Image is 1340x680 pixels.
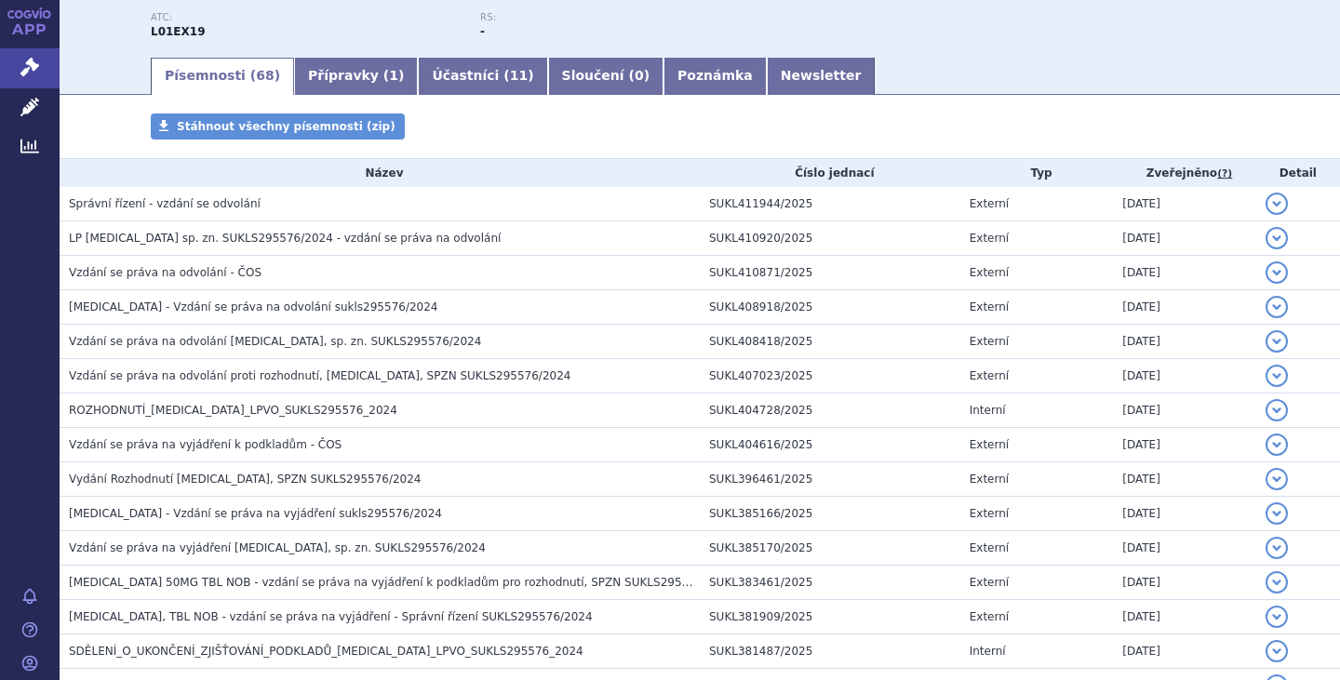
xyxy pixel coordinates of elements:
span: Externí [970,369,1009,382]
strong: RIPRETINIB [151,25,206,38]
td: [DATE] [1113,634,1256,669]
button: detail [1266,537,1288,559]
span: QINLOCK, TBL NOB - vzdání se práva na vyjádření - Správní řízení SUKLS295576/2024 [69,610,593,623]
abbr: (?) [1217,167,1232,180]
td: SUKL385170/2025 [700,531,960,566]
a: Sloučení (0) [548,58,663,95]
td: SUKL410871/2025 [700,256,960,290]
td: SUKL381487/2025 [700,634,960,669]
span: Externí [970,300,1009,313]
button: detail [1266,640,1288,662]
td: [DATE] [1113,393,1256,428]
button: detail [1266,193,1288,215]
span: 0 [635,68,644,83]
span: 68 [256,68,274,83]
td: SUKL411944/2025 [700,187,960,221]
th: Název [60,159,700,187]
td: SUKL404616/2025 [700,428,960,462]
p: RS: [480,12,791,23]
span: QINLOCK - Vzdání se práva na vyjádření sukls295576/2024 [69,507,442,520]
span: Stáhnout všechny písemnosti (zip) [177,120,395,133]
td: [DATE] [1113,221,1256,256]
span: 1 [389,68,398,83]
span: Vzdání se práva na vyjádření k podkladům - ČOS [69,438,342,451]
span: Vzdání se práva na odvolání proti rozhodnutí, QINLOCK, SPZN SUKLS295576/2024 [69,369,570,382]
span: Vzdání se práva na vyjádření QINLOCK, sp. zn. SUKLS295576/2024 [69,541,486,554]
td: [DATE] [1113,462,1256,497]
td: SUKL385166/2025 [700,497,960,531]
button: detail [1266,433,1288,456]
th: Typ [960,159,1114,187]
span: Externí [970,232,1009,245]
td: [DATE] [1113,187,1256,221]
button: detail [1266,261,1288,284]
a: Účastníci (11) [418,58,547,95]
span: QINLOCK 50MG TBL NOB - vzdání se práva na vyjádření k podkladům pro rozhodnutí, SPZN SUKLS295576/... [69,576,735,589]
button: detail [1266,227,1288,249]
button: detail [1266,365,1288,387]
td: SUKL408418/2025 [700,325,960,359]
a: Přípravky (1) [294,58,418,95]
th: Detail [1256,159,1340,187]
td: [DATE] [1113,600,1256,634]
td: [DATE] [1113,359,1256,393]
span: Externí [970,541,1009,554]
span: Externí [970,576,1009,589]
span: QINLOCK - Vzdání se práva na odvolání sukls295576/2024 [69,300,437,313]
span: ROZHODNUTÍ_QINLOCK_LPVO_SUKLS295576_2024 [69,404,397,417]
span: Externí [970,507,1009,520]
span: Externí [970,335,1009,348]
span: Interní [970,645,1006,658]
td: SUKL410920/2025 [700,221,960,256]
span: Vzdání se práva na odvolání - ČOS [69,266,261,279]
td: SUKL381909/2025 [700,600,960,634]
span: Externí [970,473,1009,486]
span: Interní [970,404,1006,417]
td: [DATE] [1113,531,1256,566]
a: Poznámka [663,58,767,95]
td: [DATE] [1113,325,1256,359]
th: Zveřejněno [1113,159,1256,187]
a: Newsletter [767,58,876,95]
span: Správní řízení - vzdání se odvolání [69,197,261,210]
span: SDĚLENÍ_O_UKONČENÍ_ZJIŠŤOVÁNÍ_PODKLADŮ_QINLOCK_LPVO_SUKLS295576_2024 [69,645,583,658]
td: [DATE] [1113,497,1256,531]
span: Vzdání se práva na odvolání QINLOCK, sp. zn. SUKLS295576/2024 [69,335,481,348]
span: LP QINLOCK sp. zn. SUKLS295576/2024 - vzdání se práva na odvolání [69,232,501,245]
td: SUKL407023/2025 [700,359,960,393]
a: Stáhnout všechny písemnosti (zip) [151,113,405,140]
span: Externí [970,197,1009,210]
td: SUKL408918/2025 [700,290,960,325]
a: Písemnosti (68) [151,58,294,95]
td: SUKL383461/2025 [700,566,960,600]
button: detail [1266,606,1288,628]
span: Externí [970,438,1009,451]
span: 11 [510,68,528,83]
span: Externí [970,610,1009,623]
td: SUKL404728/2025 [700,393,960,428]
span: Externí [970,266,1009,279]
button: detail [1266,330,1288,353]
button: detail [1266,468,1288,490]
td: [DATE] [1113,290,1256,325]
button: detail [1266,399,1288,421]
td: [DATE] [1113,428,1256,462]
th: Číslo jednací [700,159,960,187]
td: [DATE] [1113,566,1256,600]
span: Vydání Rozhodnutí QINLOCK, SPZN SUKLS295576/2024 [69,473,422,486]
td: SUKL396461/2025 [700,462,960,497]
button: detail [1266,296,1288,318]
strong: - [480,25,485,38]
button: detail [1266,571,1288,593]
button: detail [1266,502,1288,525]
td: [DATE] [1113,256,1256,290]
p: ATC: [151,12,462,23]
